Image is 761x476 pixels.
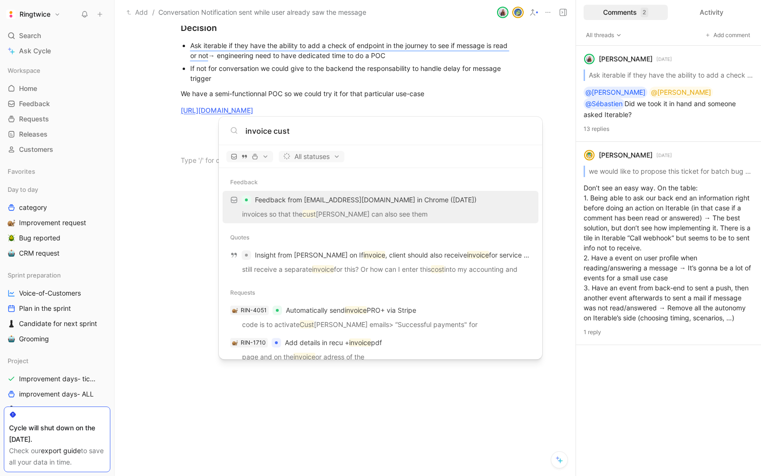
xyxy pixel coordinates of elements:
[241,338,266,347] div: RIN-1710
[283,151,340,162] span: All statuses
[219,229,542,246] div: Quotes
[345,306,367,314] mark: invoice
[467,251,489,259] mark: invoice
[225,319,536,333] p: code is to activate [PERSON_NAME] emails> “Successful payments" for
[225,208,536,223] p: invoices so that the [PERSON_NAME] can also see them
[255,249,531,261] p: Insight from [PERSON_NAME] on If , client should also receive for service fee (commission) CFS
[219,174,542,191] div: Feedback
[293,353,315,361] mark: invoice
[255,196,477,204] span: Feedback from [EMAIL_ADDRESS][DOMAIN_NAME] in Chrome ([DATE])
[223,301,538,334] a: 🐌RIN-4051Automatically sendinvoicePRO+ via Stripecode is to activateCust[PERSON_NAME] emails> “Su...
[285,337,382,348] p: Add details in recu + pdf
[245,125,531,137] input: Type a command or search anything
[286,305,416,316] p: Automatically send PRO+ via Stripe
[225,264,536,278] p: still receive a separate for this? Or how can I enter this into my accounting and
[223,334,538,366] a: 🐌RIN-1710Add details in recu +invoicepdfpage and on theinvoiceor adress of the
[302,210,316,218] mark: cust
[279,151,344,162] button: All statuses
[300,320,314,328] mark: Cust
[223,246,538,278] a: Insight from [PERSON_NAME] on Ifinvoice, client should also receiveinvoicefor service fee (commis...
[232,340,238,346] img: 🐌
[241,306,267,315] div: RIN-4051
[232,307,238,313] img: 🐌
[431,265,444,273] mark: cost
[225,351,536,366] p: page and on the or adress of the
[223,191,538,223] a: Feedback from [EMAIL_ADDRESS][DOMAIN_NAME] in Chrome ([DATE])invoices so that thecust[PERSON_NAME...
[219,284,542,301] div: Requests
[363,251,385,259] mark: invoice
[349,338,371,347] mark: invoice
[312,265,334,273] mark: invoice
